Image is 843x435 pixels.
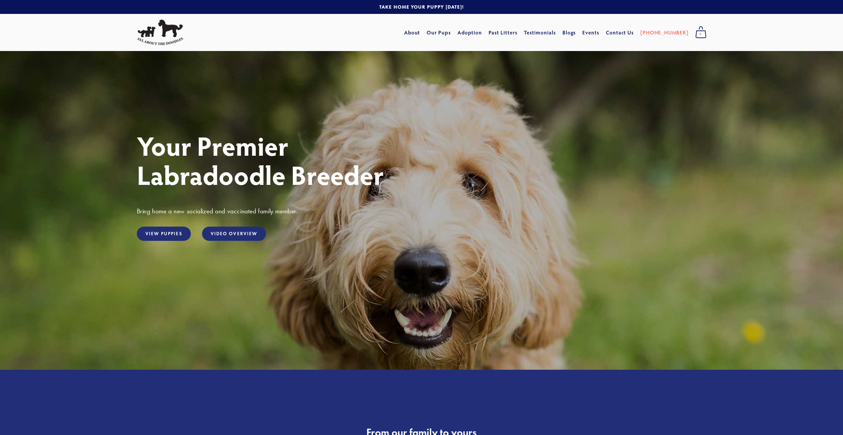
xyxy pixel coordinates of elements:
[562,27,576,38] a: Blogs
[137,20,183,45] img: All About The Doodles
[695,30,707,38] span: 0
[606,27,634,38] a: Contact Us
[524,27,556,38] a: Testimonials
[404,27,420,38] a: About
[582,27,599,38] a: Events
[202,227,266,241] a: Video Overview
[640,27,688,38] a: [PHONE_NUMBER]
[137,227,191,241] a: View Puppies
[137,207,707,215] h3: Bring home a new socialized and vaccinated family member.
[489,29,517,36] a: Past Litters
[427,27,451,38] a: Our Pups
[457,27,482,38] a: Adoption
[137,131,707,189] h1: Your Premier Labradoodle Breeder
[692,24,710,41] a: 0 items in cart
